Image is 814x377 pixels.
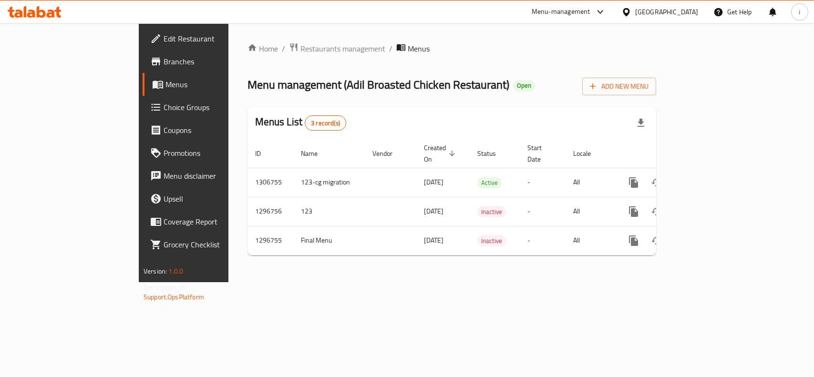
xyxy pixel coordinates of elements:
a: Branches [143,50,275,73]
button: more [622,171,645,194]
td: All [566,226,615,255]
span: Promotions [164,147,267,159]
span: Inactive [477,235,506,246]
span: Edit Restaurant [164,33,267,44]
div: Menu-management [532,6,590,18]
td: - [520,168,566,197]
span: Coverage Report [164,216,267,227]
span: Branches [164,56,267,67]
span: Grocery Checklist [164,239,267,250]
a: Menus [143,73,275,96]
button: Change Status [645,229,668,252]
a: Menu disclaimer [143,164,275,187]
button: Change Status [645,200,668,223]
span: [DATE] [424,205,443,217]
div: [GEOGRAPHIC_DATA] [635,7,698,17]
a: Choice Groups [143,96,275,119]
span: Status [477,148,508,159]
span: Active [477,177,502,188]
td: Final Menu [293,226,365,255]
h2: Menus List [255,115,346,131]
button: more [622,200,645,223]
th: Actions [615,139,721,168]
span: Inactive [477,206,506,217]
span: Vendor [372,148,405,159]
span: Get support on: [144,281,187,294]
div: Inactive [477,235,506,246]
span: Coupons [164,124,267,136]
td: 123 [293,197,365,226]
span: 1.0.0 [168,265,183,277]
span: Menus [408,43,430,54]
div: Export file [629,112,652,134]
span: Menu disclaimer [164,170,267,182]
button: more [622,229,645,252]
button: Change Status [645,171,668,194]
span: Menus [165,79,267,90]
a: Promotions [143,142,275,164]
span: 3 record(s) [305,119,346,128]
span: [DATE] [424,176,443,188]
div: Open [513,80,535,92]
span: Menu management ( Adil Broasted Chicken Restaurant ) [247,74,509,95]
a: Support.OpsPlatform [144,291,204,303]
span: Restaurants management [300,43,385,54]
li: / [389,43,392,54]
a: Coverage Report [143,210,275,233]
div: Total records count [305,115,346,131]
span: ID [255,148,273,159]
li: / [282,43,285,54]
span: Created On [424,142,458,165]
div: Inactive [477,206,506,217]
span: Upsell [164,193,267,204]
a: Upsell [143,187,275,210]
td: All [566,197,615,226]
td: - [520,197,566,226]
table: enhanced table [247,139,721,255]
a: Coupons [143,119,275,142]
span: i [799,7,800,17]
span: Open [513,82,535,90]
a: Restaurants management [289,42,385,55]
td: 123-cg migration [293,168,365,197]
a: Edit Restaurant [143,27,275,50]
span: Version: [144,265,167,277]
span: Name [301,148,330,159]
span: Add New Menu [590,81,649,92]
span: Start Date [527,142,554,165]
button: Add New Menu [582,78,656,95]
a: Grocery Checklist [143,233,275,256]
span: Locale [573,148,603,159]
td: All [566,168,615,197]
td: - [520,226,566,255]
nav: breadcrumb [247,42,656,55]
span: Choice Groups [164,102,267,113]
span: [DATE] [424,234,443,246]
